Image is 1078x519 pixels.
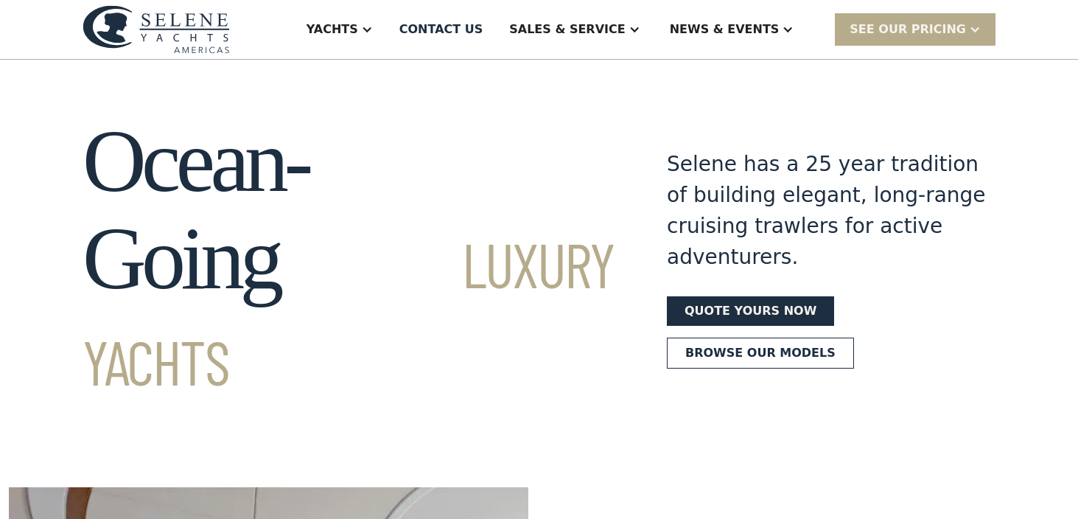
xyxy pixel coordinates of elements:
div: Contact US [399,21,483,38]
div: Yachts [307,21,358,38]
h1: Ocean-Going [83,113,614,405]
div: SEE Our Pricing [835,13,995,45]
div: Sales & Service [509,21,625,38]
span: Luxury Yachts [83,226,614,398]
img: logo [83,5,230,53]
a: Browse our models [667,338,854,369]
a: Quote yours now [667,296,834,326]
div: Selene has a 25 year tradition of building elegant, long-range cruising trawlers for active adven... [667,149,995,273]
div: SEE Our Pricing [850,21,966,38]
div: News & EVENTS [670,21,780,38]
